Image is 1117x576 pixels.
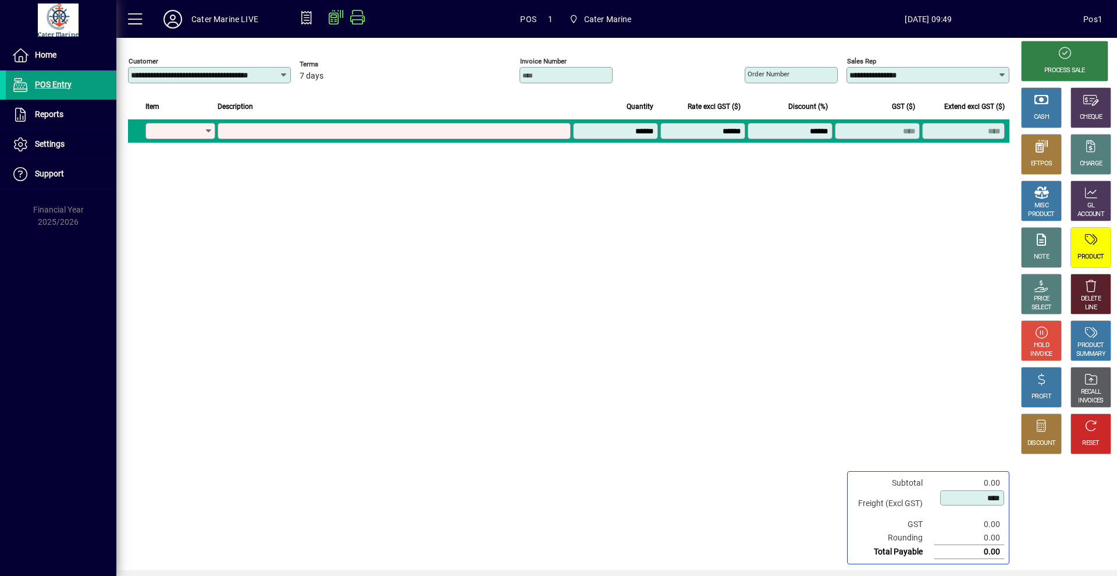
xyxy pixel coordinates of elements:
div: SUMMARY [1076,350,1105,359]
span: Description [218,100,253,113]
td: Total Payable [852,545,934,559]
span: Cater Marine [584,10,632,29]
td: Rounding [852,531,934,545]
span: Item [145,100,159,113]
span: 1 [548,10,553,29]
div: SELECT [1031,303,1052,312]
a: Settings [6,130,116,159]
div: EFTPOS [1031,160,1052,168]
div: CASH [1034,113,1049,122]
span: Settings [35,139,65,149]
div: Cater Marine LIVE [191,10,258,29]
a: Home [6,41,116,70]
td: 0.00 [934,545,1004,559]
div: INVOICE [1030,350,1052,359]
div: HOLD [1034,341,1049,350]
div: DELETE [1081,295,1101,303]
div: PRODUCT [1077,253,1104,262]
span: Cater Marine [564,9,636,30]
span: Terms [300,61,369,68]
div: Pos1 [1083,10,1102,29]
span: Quantity [627,100,653,113]
mat-label: Invoice number [520,57,567,65]
div: GL [1087,202,1095,210]
span: POS [520,10,536,29]
div: CHEQUE [1080,113,1102,122]
div: RECALL [1081,388,1101,397]
span: Discount (%) [788,100,828,113]
span: 7 days [300,72,323,81]
td: 0.00 [934,476,1004,490]
a: Reports [6,100,116,129]
mat-label: Customer [129,57,158,65]
div: RESET [1082,439,1100,448]
div: MISC [1034,202,1048,210]
div: PRODUCT [1028,210,1054,219]
div: NOTE [1034,253,1049,262]
div: PROCESS SALE [1044,66,1085,75]
td: 0.00 [934,518,1004,531]
td: 0.00 [934,531,1004,545]
span: Reports [35,109,63,119]
span: GST ($) [892,100,915,113]
td: Freight (Excl GST) [852,490,934,518]
button: Profile [154,9,191,30]
div: PRICE [1034,295,1050,303]
div: PROFIT [1031,393,1051,401]
span: POS Entry [35,80,72,89]
mat-label: Sales rep [847,57,876,65]
div: PRODUCT [1077,341,1104,350]
div: INVOICES [1078,397,1103,405]
div: LINE [1085,303,1097,312]
div: CHARGE [1080,160,1102,168]
div: DISCOUNT [1027,439,1055,448]
a: Support [6,160,116,189]
span: [DATE] 09:49 [774,10,1084,29]
td: GST [852,518,934,531]
td: Subtotal [852,476,934,490]
span: Rate excl GST ($) [688,100,741,113]
span: Extend excl GST ($) [944,100,1005,113]
span: Home [35,50,56,59]
div: ACCOUNT [1077,210,1104,219]
mat-label: Order number [748,70,789,78]
span: Support [35,169,64,178]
